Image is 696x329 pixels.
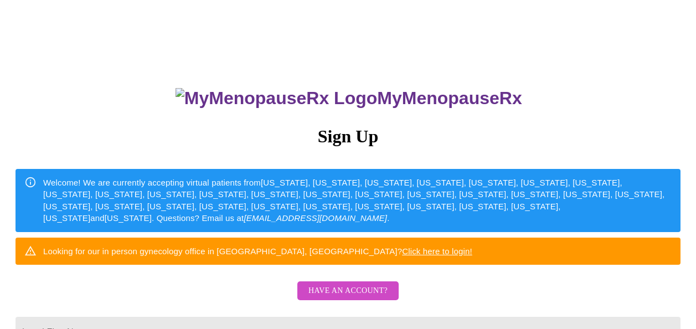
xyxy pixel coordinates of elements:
div: Looking for our in person gynecology office in [GEOGRAPHIC_DATA], [GEOGRAPHIC_DATA]? [43,241,472,261]
img: MyMenopauseRx Logo [176,88,377,109]
h3: Sign Up [16,126,680,147]
a: Click here to login! [402,246,472,256]
button: Have an account? [297,281,399,301]
a: Have an account? [295,294,401,303]
em: [EMAIL_ADDRESS][DOMAIN_NAME] [244,213,387,223]
h3: MyMenopauseRx [17,88,681,109]
div: Welcome! We are currently accepting virtual patients from [US_STATE], [US_STATE], [US_STATE], [US... [43,172,672,229]
span: Have an account? [308,284,388,298]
